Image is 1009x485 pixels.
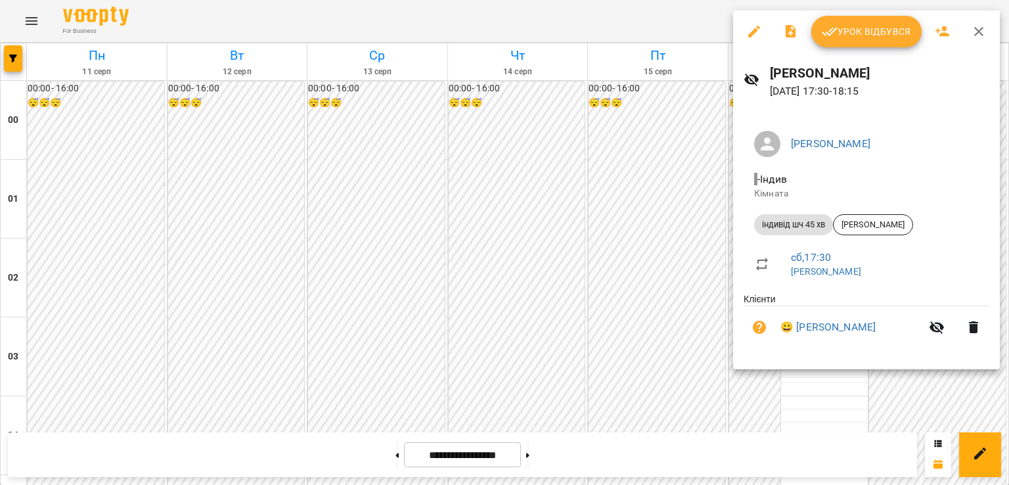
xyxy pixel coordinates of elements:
[791,251,831,264] a: сб , 17:30
[791,137,870,150] a: [PERSON_NAME]
[770,63,989,83] h6: [PERSON_NAME]
[744,292,989,354] ul: Клієнти
[770,83,989,99] p: [DATE] 17:30 - 18:15
[822,24,911,39] span: Урок відбувся
[744,312,775,343] button: Візит ще не сплачено. Додати оплату?
[791,266,861,277] a: [PERSON_NAME]
[754,173,790,185] span: - Індив
[754,187,979,200] p: Кімната
[811,16,922,47] button: Урок відбувся
[834,219,912,231] span: [PERSON_NAME]
[754,219,833,231] span: індивід шч 45 хв
[780,319,876,335] a: 😀 [PERSON_NAME]
[833,214,913,235] div: [PERSON_NAME]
